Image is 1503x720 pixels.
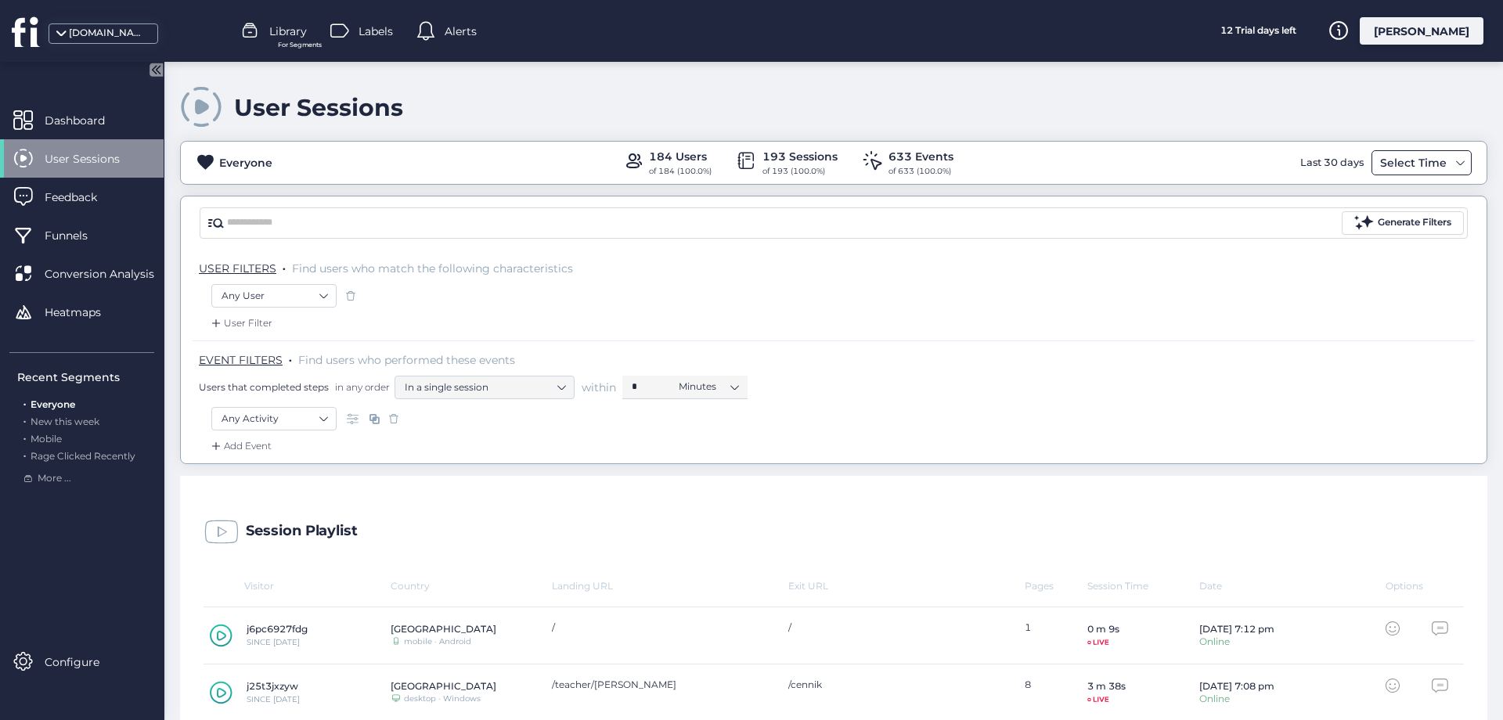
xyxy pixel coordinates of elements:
[204,580,391,592] div: Visitor
[1342,211,1464,235] button: Generate Filters
[23,412,26,427] span: .
[679,375,738,398] nz-select-item: Minutes
[246,524,358,539] div: Session Playlist
[247,623,308,635] div: j6pc6927fdg
[1376,153,1451,172] div: Select Time
[1199,17,1317,45] div: 12 Trial days left
[23,447,26,462] span: .
[23,430,26,445] span: .
[788,621,1009,633] div: /
[289,350,292,365] span: .
[199,353,283,367] span: EVENT FILTERS
[247,639,308,646] div: SINCE [DATE]
[762,148,838,165] div: 193 Sessions
[391,580,553,592] div: Country
[234,93,403,122] div: User Sessions
[31,433,62,445] span: Mobile
[1025,580,1087,592] div: Pages
[1386,580,1448,592] div: Options
[788,580,1025,592] div: Exit URL
[283,258,286,274] span: .
[1199,580,1386,592] div: Date
[45,653,123,671] span: Configure
[1360,17,1483,45] div: [PERSON_NAME]
[332,380,390,394] span: in any order
[31,398,75,410] span: Everyone
[1025,621,1087,650] div: 1
[405,376,564,399] nz-select-item: In a single session
[199,380,329,394] span: Users that completed steps
[17,369,154,386] div: Recent Segments
[1087,680,1126,692] div: 3 m 38s
[552,621,773,633] div: /
[1199,694,1274,704] div: Online
[45,112,128,129] span: Dashboard
[552,679,773,690] div: /teacher/[PERSON_NAME]
[45,265,178,283] span: Conversion Analysis
[247,696,300,704] div: SINCE [DATE]
[1296,150,1368,175] div: Last 30 days
[45,304,124,321] span: Heatmaps
[45,227,111,244] span: Funnels
[888,165,953,178] div: of 633 (100.0%)
[298,353,515,367] span: Find users who performed these events
[208,438,272,454] div: Add Event
[69,26,147,41] div: [DOMAIN_NAME]
[582,380,616,395] span: within
[31,416,99,427] span: New this week
[222,284,326,308] nz-select-item: Any User
[38,471,71,486] span: More ...
[247,680,300,692] div: j25t3jxzyw
[649,148,712,165] div: 184 Users
[45,150,143,167] span: User Sessions
[1199,623,1274,635] div: [DATE] 7:12 pm
[1025,679,1087,707] div: 8
[23,395,26,410] span: .
[1199,680,1274,692] div: [DATE] 7:08 pm
[445,23,477,40] span: Alerts
[278,40,322,50] span: For Segments
[649,165,712,178] div: of 184 (100.0%)
[45,189,121,206] span: Feedback
[222,407,326,430] nz-select-item: Any Activity
[1087,623,1119,635] div: 0 m 9s
[762,165,838,178] div: of 193 (100.0%)
[269,23,307,40] span: Library
[1378,215,1451,230] div: Generate Filters
[219,154,272,171] div: Everyone
[788,679,1009,690] div: /cennik
[1199,637,1274,646] div: Online
[888,148,953,165] div: 633 Events
[359,23,393,40] span: Labels
[404,638,471,646] div: mobile · Android
[208,315,272,331] div: User Filter
[292,261,573,275] span: Find users who match the following characteristics
[552,580,788,592] div: Landing URL
[199,261,276,275] span: USER FILTERS
[31,450,135,462] span: Rage Clicked Recently
[404,695,481,703] div: desktop · Windows
[1087,580,1199,592] div: Session Time
[391,680,496,692] div: [GEOGRAPHIC_DATA]
[391,623,496,635] div: [GEOGRAPHIC_DATA]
